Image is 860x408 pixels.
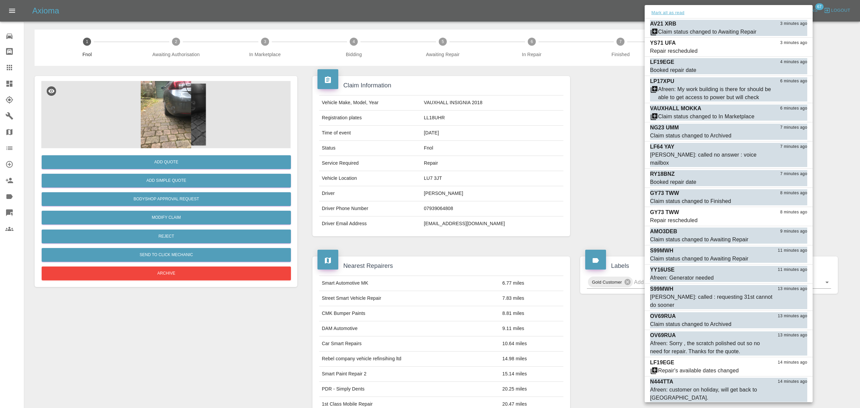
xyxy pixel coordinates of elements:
[650,216,697,225] div: Repair rescheduled
[650,66,696,74] div: Booked repair date
[650,339,774,356] div: Afreen: Sorry , the scratch polished out so no need for repair. Thanks for the quote.
[650,293,774,309] div: [PERSON_NAME]: called : requesting 31st cannot do sooner
[658,113,755,121] div: Claim status changed to In Marketplace
[658,28,757,36] div: Claim status changed to Awaiting Repair
[780,228,807,235] span: 9 minutes ago
[650,143,675,151] p: LF64 YAY
[650,312,676,320] p: OV69RUA
[780,209,807,216] span: 8 minutes ago
[778,332,807,339] span: 13 minutes ago
[650,39,676,47] p: YS71 UFA
[778,313,807,320] span: 13 minutes ago
[780,105,807,112] span: 6 minutes ago
[650,197,731,205] div: Claim status changed to Finished
[778,359,807,366] span: 14 minutes ago
[650,58,674,66] p: LF19EGE
[650,255,748,263] div: Claim status changed to Awaiting Repair
[650,378,673,386] p: N444TTA
[658,367,739,375] div: Repair's available dates changed
[658,85,774,101] div: Afreen: My work building is there for should be able to get access to power but will check
[650,151,774,167] div: [PERSON_NAME]: called no answer : voice mailbox
[650,359,674,367] p: LF19EGE
[778,267,807,273] span: 11 minutes ago
[650,266,675,274] p: YY16USE
[650,132,731,140] div: Claim status changed to Archived
[650,124,679,132] p: NG23 UMM
[650,105,701,113] p: VAUXHALL MOKKA
[650,178,696,186] div: Booked repair date
[650,170,675,178] p: RY18BNZ
[780,124,807,131] span: 7 minutes ago
[780,59,807,66] span: 4 minutes ago
[650,236,748,244] div: Claim status changed to Awaiting Repair
[650,320,731,328] div: Claim status changed to Archived
[650,20,676,28] p: AV21 XRB
[650,386,774,402] div: Afreen: customer on holiday, will get back to [GEOGRAPHIC_DATA].
[650,274,714,282] div: Afreen: Generator needed
[650,247,673,255] p: S99MWH
[650,77,674,85] p: LP17XPU
[650,331,676,339] p: OV69RUA
[780,144,807,150] span: 7 minutes ago
[778,378,807,385] span: 14 minutes ago
[780,78,807,85] span: 6 minutes ago
[650,285,673,293] p: S99MWH
[780,171,807,177] span: 7 minutes ago
[780,40,807,46] span: 3 minutes ago
[650,208,679,216] p: GY73 TWW
[650,189,679,197] p: GY73 TWW
[778,247,807,254] span: 11 minutes ago
[650,47,697,55] div: Repair rescheduled
[650,228,677,236] p: AMO3DEB
[650,9,686,17] button: Mark all as read
[780,190,807,197] span: 8 minutes ago
[780,21,807,27] span: 3 minutes ago
[778,286,807,292] span: 13 minutes ago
